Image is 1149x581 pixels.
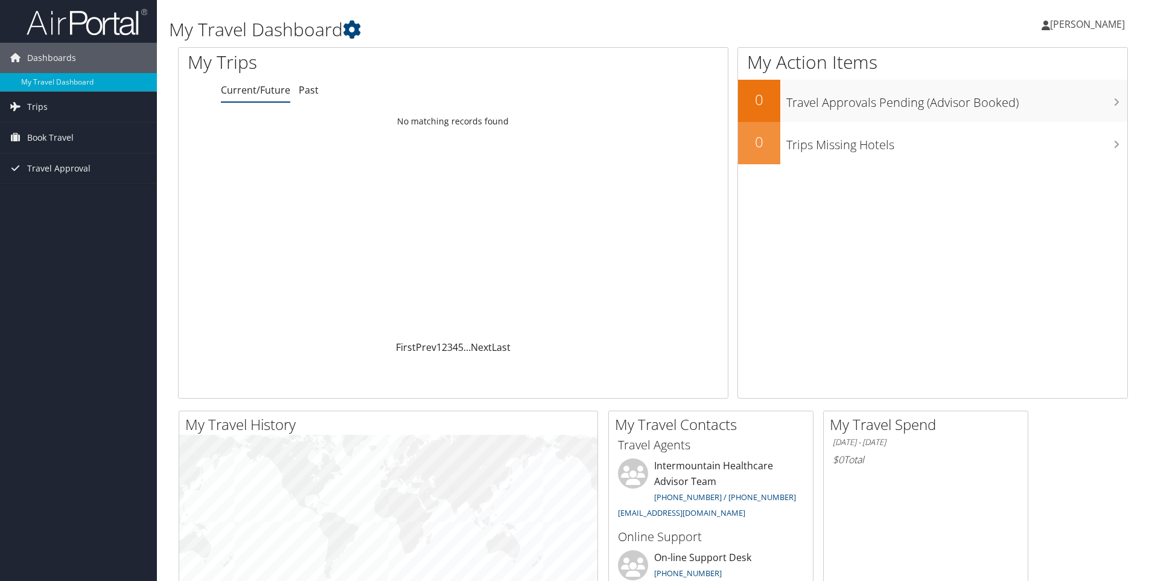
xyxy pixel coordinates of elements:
[615,414,813,435] h2: My Travel Contacts
[618,528,804,545] h3: Online Support
[738,89,780,110] h2: 0
[654,492,796,502] a: [PHONE_NUMBER] / [PHONE_NUMBER]
[442,341,447,354] a: 2
[654,568,722,579] a: [PHONE_NUMBER]
[471,341,492,354] a: Next
[27,92,48,122] span: Trips
[738,122,1127,164] a: 0Trips Missing Hotels
[833,453,844,466] span: $0
[416,341,436,354] a: Prev
[185,414,597,435] h2: My Travel History
[786,130,1127,153] h3: Trips Missing Hotels
[612,458,810,523] li: Intermountain Healthcare Advisor Team
[299,83,319,97] a: Past
[396,341,416,354] a: First
[463,341,471,354] span: …
[492,341,511,354] a: Last
[830,414,1028,435] h2: My Travel Spend
[786,88,1127,111] h3: Travel Approvals Pending (Advisor Booked)
[738,50,1127,75] h1: My Action Items
[833,453,1019,466] h6: Total
[188,50,490,75] h1: My Trips
[27,8,147,36] img: airportal-logo.png
[436,341,442,354] a: 1
[618,437,804,454] h3: Travel Agents
[453,341,458,354] a: 4
[1042,6,1137,42] a: [PERSON_NAME]
[27,43,76,73] span: Dashboards
[458,341,463,354] a: 5
[618,507,745,518] a: [EMAIL_ADDRESS][DOMAIN_NAME]
[738,80,1127,122] a: 0Travel Approvals Pending (Advisor Booked)
[27,153,91,184] span: Travel Approval
[179,111,728,132] td: No matching records found
[27,123,74,153] span: Book Travel
[169,17,814,42] h1: My Travel Dashboard
[738,132,780,152] h2: 0
[1050,18,1125,31] span: [PERSON_NAME]
[221,83,290,97] a: Current/Future
[833,437,1019,448] h6: [DATE] - [DATE]
[447,341,453,354] a: 3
